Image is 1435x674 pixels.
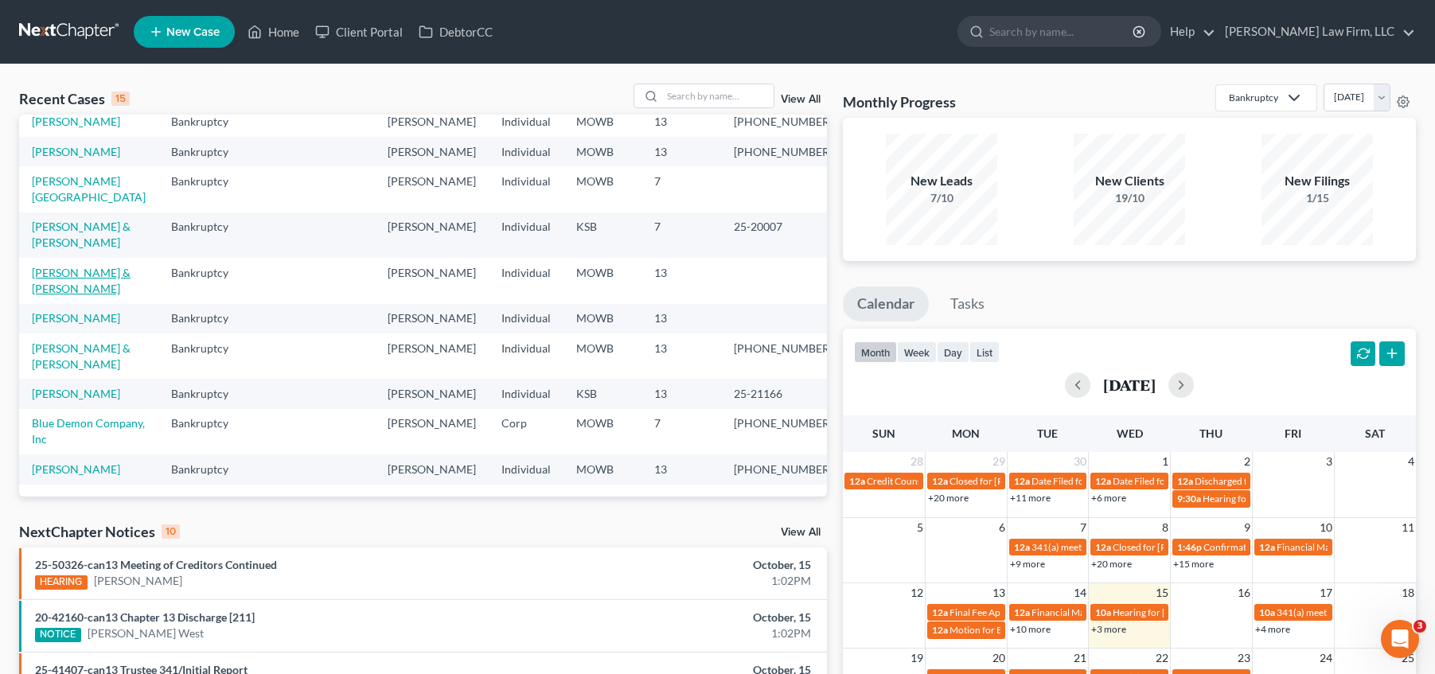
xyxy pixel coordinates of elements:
span: Wed [1117,427,1143,440]
td: Individual [489,137,563,166]
span: 16 [1236,583,1252,602]
td: 13 [641,333,721,379]
a: +15 more [1173,558,1214,570]
span: Date Filed for [PERSON_NAME] & [PERSON_NAME] [1113,475,1330,487]
span: Financial Management for [PERSON_NAME] [1031,606,1217,618]
input: Search by name... [989,17,1135,46]
td: Individual [489,333,563,379]
a: Blue Demon Company, Inc [32,416,145,446]
a: [PERSON_NAME] [94,573,182,589]
span: Mon [952,427,980,440]
td: KSB [563,379,641,408]
a: Help [1162,18,1215,46]
a: +3 more [1091,623,1126,635]
a: View All [781,94,821,105]
a: DebtorCC [411,18,501,46]
span: 4 [1406,452,1416,471]
td: 25-21166 [721,379,845,408]
td: Bankruptcy [158,137,258,166]
td: Bankruptcy [158,333,258,379]
h2: [DATE] [1103,376,1156,393]
a: +4 more [1255,623,1290,635]
span: 12a [849,475,865,487]
span: 12a [1014,606,1030,618]
span: Closed for [PERSON_NAME], Demetrielannett [1113,541,1304,553]
td: MOWB [563,304,641,333]
td: Bankruptcy [158,379,258,408]
a: [PERSON_NAME] [32,462,120,476]
a: [PERSON_NAME] [32,387,120,400]
div: 7/10 [886,190,997,206]
a: 25-50326-can13 Meeting of Creditors Continued [35,558,277,571]
td: Bankruptcy [158,166,258,212]
span: 21 [1072,649,1088,668]
div: New Clients [1074,172,1185,190]
a: [PERSON_NAME] [32,145,120,158]
span: Sat [1365,427,1385,440]
span: 2 [1242,452,1252,471]
span: 17 [1318,583,1334,602]
div: October, 15 [563,557,812,573]
div: 19/10 [1074,190,1185,206]
div: 1:02PM [563,625,812,641]
span: Date Filed for [PERSON_NAME] [1031,475,1164,487]
span: Sun [872,427,895,440]
td: Individual [489,107,563,136]
a: [PERSON_NAME][GEOGRAPHIC_DATA] [32,174,146,204]
td: Individual [489,258,563,303]
span: 10a [1259,606,1275,618]
span: 12a [932,624,948,636]
span: 12a [1095,475,1111,487]
td: Bankruptcy [158,304,258,333]
span: 19 [909,649,925,668]
a: [PERSON_NAME] & [PERSON_NAME] [32,220,131,249]
span: 12 [909,583,925,602]
div: New Leads [886,172,997,190]
span: 7 [1078,518,1088,537]
h3: Monthly Progress [843,92,956,111]
td: Individual [489,454,563,484]
td: [PERSON_NAME] [375,304,489,333]
span: 3 [1414,620,1426,633]
td: MOWB [563,258,641,303]
div: Bankruptcy [1229,91,1278,104]
td: 13 [641,379,721,408]
span: New Case [166,26,220,38]
span: Tue [1037,427,1058,440]
td: Bankruptcy [158,454,258,484]
span: 341(a) meeting for [PERSON_NAME] [1031,541,1185,553]
span: Hearing for [PERSON_NAME] [1113,606,1237,618]
div: NextChapter Notices [19,522,180,541]
div: 10 [162,524,180,539]
span: 11 [1400,518,1416,537]
button: week [897,341,937,363]
span: 1 [1160,452,1170,471]
td: Bankruptcy [158,107,258,136]
span: 5 [915,518,925,537]
a: Calendar [843,286,929,321]
td: Corp [489,409,563,454]
span: 18 [1400,583,1416,602]
span: Credit Counseling for [PERSON_NAME] [867,475,1032,487]
td: 13 [641,304,721,333]
a: View All [781,527,821,538]
a: Tasks [936,286,999,321]
button: list [969,341,1000,363]
span: 6 [997,518,1007,537]
div: New Filings [1261,172,1373,190]
td: MOWB [563,137,641,166]
td: [PHONE_NUMBER] [721,454,845,484]
td: 7 [641,212,721,258]
a: [PERSON_NAME] Law Firm, LLC [1217,18,1415,46]
td: 7 [641,166,721,212]
div: Recent Cases [19,89,130,108]
span: 10 [1318,518,1334,537]
td: [PERSON_NAME] [375,166,489,212]
span: 12a [1095,541,1111,553]
td: [PERSON_NAME] [375,137,489,166]
span: Closed for [PERSON_NAME] & [PERSON_NAME] [950,475,1153,487]
div: 1:02PM [563,573,812,589]
td: 25-20007 [721,212,845,258]
div: October, 15 [563,610,812,625]
span: 13 [991,583,1007,602]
